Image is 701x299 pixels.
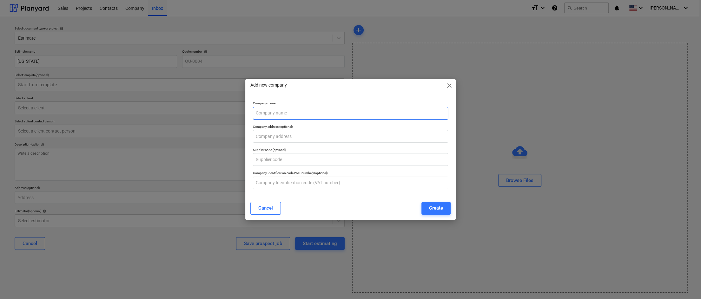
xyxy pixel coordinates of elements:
[253,153,448,166] input: Supplier code
[669,269,701,299] iframe: Chat Widget
[253,125,448,130] p: Company address (optional)
[253,130,448,143] input: Company address
[253,171,448,176] p: Company Identification code (VAT number) (optional)
[253,101,448,107] p: Company name
[421,202,451,215] button: Create
[429,204,443,212] div: Create
[250,202,281,215] button: Cancel
[250,82,287,88] p: Add new company
[446,82,453,89] span: close
[253,177,448,189] input: Company Identification code (VAT number)
[253,107,448,120] input: Company name
[258,204,273,212] div: Cancel
[253,148,448,153] p: Supplier code (optional)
